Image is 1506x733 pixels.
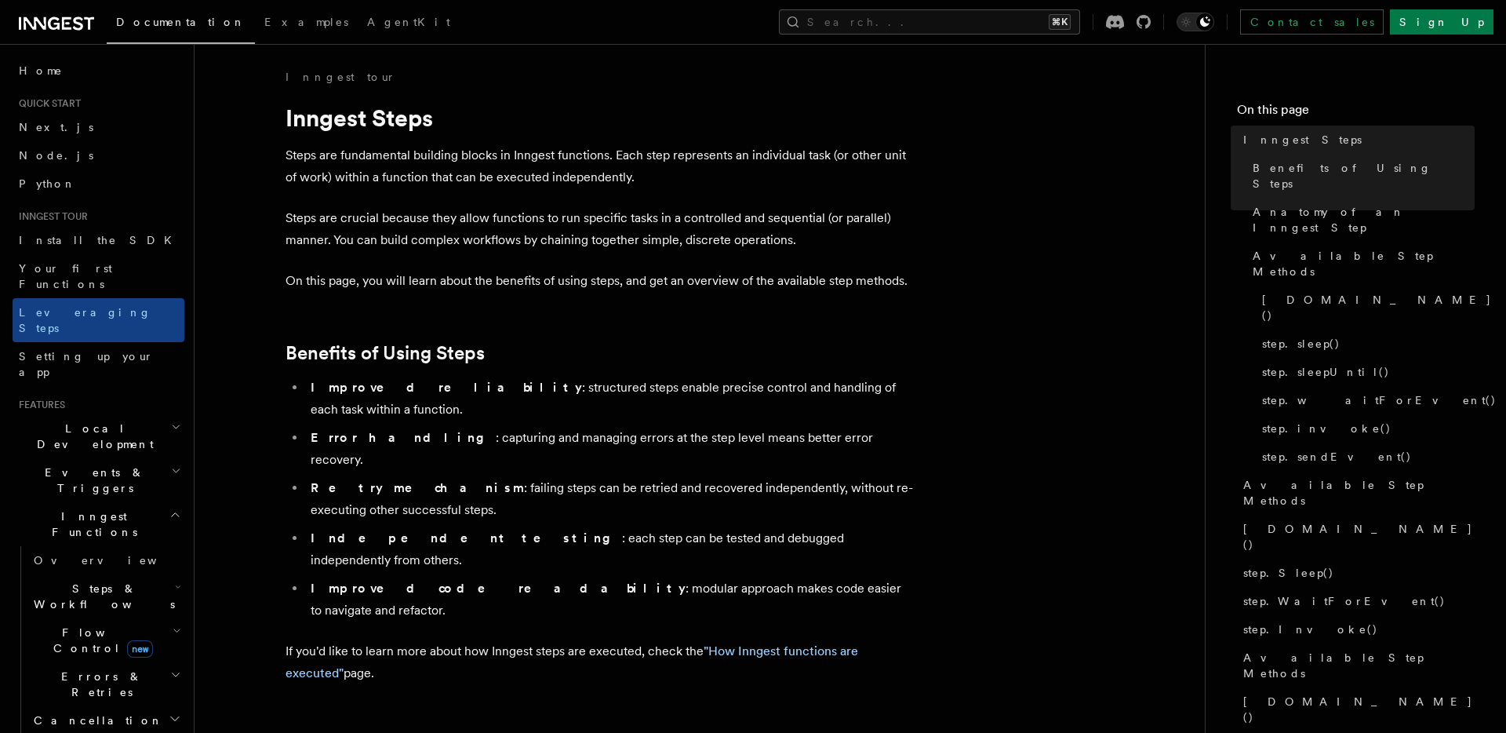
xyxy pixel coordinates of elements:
[27,669,170,700] span: Errors & Retries
[13,421,171,452] span: Local Development
[19,149,93,162] span: Node.js
[13,170,184,198] a: Python
[306,477,913,521] li: : failing steps can be retried and recovered independently, without re-executing other successful...
[1256,358,1475,386] a: step.sleepUntil()
[286,144,913,188] p: Steps are fundamental building blocks in Inngest functions. Each step represents an individual ta...
[27,581,175,612] span: Steps & Workflows
[779,9,1080,35] button: Search...⌘K
[19,234,181,246] span: Install the SDK
[1243,477,1475,509] span: Available Step Methods
[13,465,171,496] span: Events & Triggers
[358,5,460,42] a: AgentKit
[127,640,153,658] span: new
[27,713,163,728] span: Cancellation
[311,531,622,545] strong: Independent testing
[19,306,151,334] span: Leveraging Steps
[13,399,65,411] span: Features
[286,207,913,251] p: Steps are crucial because they allow functions to run specific tasks in a controlled and sequenti...
[306,377,913,421] li: : structured steps enable precise control and handling of each task within a function.
[1243,593,1446,609] span: step.WaitForEvent()
[286,104,913,132] h1: Inngest Steps
[1262,336,1340,352] span: step.sleep()
[13,226,184,254] a: Install the SDK
[286,342,485,364] a: Benefits of Using Steps
[1256,443,1475,471] a: step.sendEvent()
[107,5,255,44] a: Documentation
[13,113,184,141] a: Next.js
[13,57,184,85] a: Home
[19,262,112,290] span: Your first Functions
[1243,650,1475,681] span: Available Step Methods
[1256,330,1475,358] a: step.sleep()
[1243,565,1334,581] span: step.Sleep()
[1237,126,1475,154] a: Inngest Steps
[1262,292,1492,323] span: [DOMAIN_NAME]()
[1177,13,1214,31] button: Toggle dark mode
[13,414,184,458] button: Local Development
[1237,615,1475,644] a: step.Invoke()
[311,430,496,445] strong: Error handling
[306,527,913,571] li: : each step can be tested and debugged independently from others.
[1256,414,1475,443] a: step.invoke()
[13,458,184,502] button: Events & Triggers
[13,298,184,342] a: Leveraging Steps
[1049,14,1071,30] kbd: ⌘K
[1237,559,1475,587] a: step.Sleep()
[1253,204,1475,235] span: Anatomy of an Inngest Step
[27,574,184,618] button: Steps & Workflows
[13,509,169,540] span: Inngest Functions
[1262,392,1497,408] span: step.waitForEvent()
[13,342,184,386] a: Setting up your app
[1243,694,1475,725] span: [DOMAIN_NAME]()
[1240,9,1384,35] a: Contact sales
[1237,100,1475,126] h4: On this page
[367,16,450,28] span: AgentKit
[27,625,173,656] span: Flow Control
[116,16,246,28] span: Documentation
[13,254,184,298] a: Your first Functions
[311,581,686,596] strong: Improved code readability
[311,380,582,395] strong: Improved reliability
[1246,198,1475,242] a: Anatomy of an Inngest Step
[13,141,184,170] a: Node.js
[1243,622,1378,637] span: step.Invoke()
[1253,160,1475,191] span: Benefits of Using Steps
[19,63,63,78] span: Home
[1246,242,1475,286] a: Available Step Methods
[1237,644,1475,687] a: Available Step Methods
[27,618,184,662] button: Flow Controlnew
[1390,9,1493,35] a: Sign Up
[1256,386,1475,414] a: step.waitForEvent()
[286,270,913,292] p: On this page, you will learn about the benefits of using steps, and get an overview of the availa...
[19,350,154,378] span: Setting up your app
[1237,471,1475,515] a: Available Step Methods
[13,97,81,110] span: Quick start
[306,427,913,471] li: : capturing and managing errors at the step level means better error recovery.
[264,16,348,28] span: Examples
[1237,687,1475,731] a: [DOMAIN_NAME]()
[286,640,913,684] p: If you'd like to learn more about how Inngest steps are executed, check the page.
[27,546,184,574] a: Overview
[27,662,184,706] button: Errors & Retries
[311,480,524,495] strong: Retry mechanism
[1237,515,1475,559] a: [DOMAIN_NAME]()
[255,5,358,42] a: Examples
[1253,248,1475,279] span: Available Step Methods
[34,554,195,567] span: Overview
[1237,587,1475,615] a: step.WaitForEvent()
[1262,421,1391,436] span: step.invoke()
[13,210,88,223] span: Inngest tour
[19,121,93,133] span: Next.js
[1243,132,1362,148] span: Inngest Steps
[286,69,395,85] a: Inngest tour
[19,177,76,190] span: Python
[1243,521,1475,552] span: [DOMAIN_NAME]()
[306,578,913,622] li: : modular approach makes code easier to navigate and refactor.
[1262,449,1412,465] span: step.sendEvent()
[1256,286,1475,330] a: [DOMAIN_NAME]()
[1246,154,1475,198] a: Benefits of Using Steps
[1262,364,1390,380] span: step.sleepUntil()
[13,502,184,546] button: Inngest Functions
